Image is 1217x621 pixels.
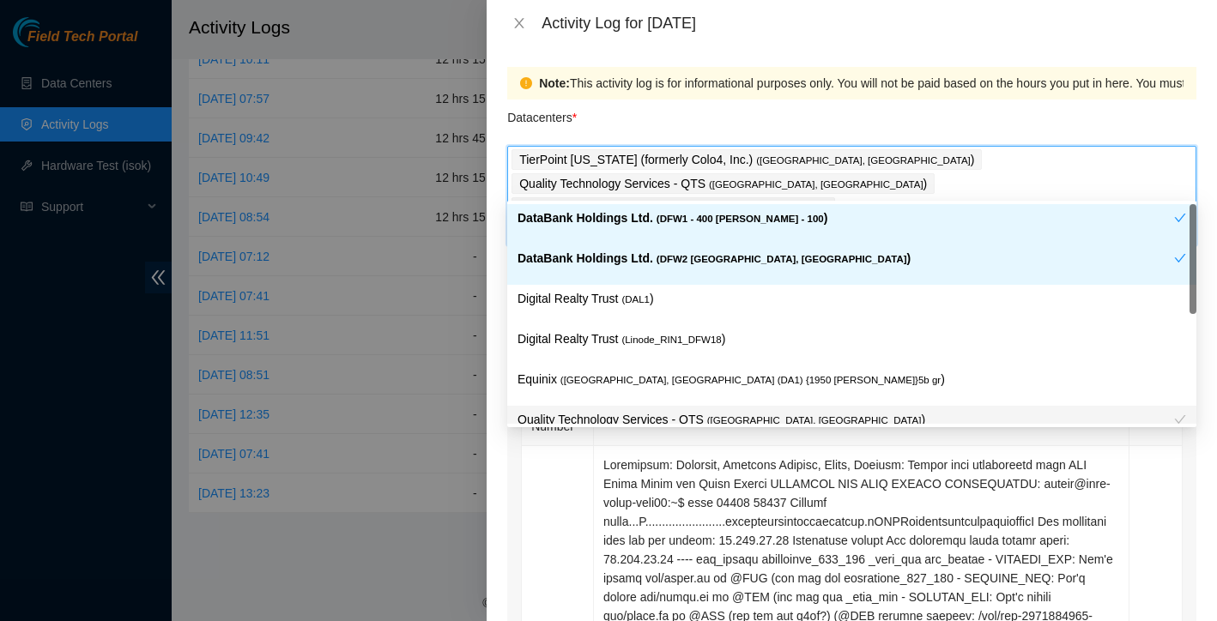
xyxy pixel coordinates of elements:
[560,375,941,385] span: ( [GEOGRAPHIC_DATA], [GEOGRAPHIC_DATA] (DA1) {1950 [PERSON_NAME]}5b gr
[518,410,1174,430] p: Quality Technology Services - QTS )
[709,179,923,190] span: ( [GEOGRAPHIC_DATA], [GEOGRAPHIC_DATA]
[621,335,721,345] span: ( Linode_RIN1_DFW18
[621,294,650,304] span: ( DAL1
[520,77,532,89] span: exclamation-circle
[657,214,824,224] span: ( DFW1 - 400 [PERSON_NAME] - 100
[518,289,1186,309] p: Digital Realty Trust )
[1174,252,1186,264] span: check
[1174,212,1186,224] span: check
[519,174,927,194] p: Quality Technology Services - QTS )
[507,99,577,127] p: Datacenters
[539,74,570,93] strong: Note:
[657,254,907,264] span: ( DFW2 [GEOGRAPHIC_DATA], [GEOGRAPHIC_DATA]
[519,150,974,170] p: TierPoint [US_STATE] (formerly Colo4, Inc.) )
[519,198,819,218] p: DataBank Holdings Ltd. )
[518,370,1186,389] p: Equinix )
[707,415,922,425] span: ( [GEOGRAPHIC_DATA], [GEOGRAPHIC_DATA]
[542,14,1196,33] div: Activity Log for [DATE]
[518,329,1186,349] p: Digital Realty Trust )
[518,249,1174,268] p: DataBank Holdings Ltd. )
[512,16,526,30] span: close
[518,208,1174,228] p: DataBank Holdings Ltd. )
[1174,413,1186,425] span: check
[507,15,531,32] button: Close
[756,155,971,166] span: ( [GEOGRAPHIC_DATA], [GEOGRAPHIC_DATA]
